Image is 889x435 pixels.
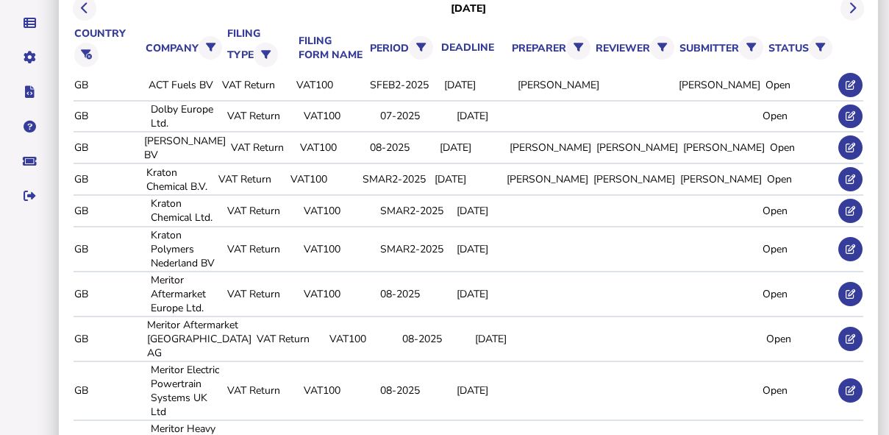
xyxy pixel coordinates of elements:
[14,7,45,38] button: Data manager
[457,109,528,123] div: [DATE]
[475,332,543,346] div: [DATE]
[510,141,591,155] div: [PERSON_NAME]
[74,204,146,218] div: GB
[440,40,507,55] th: deadline
[370,78,439,92] div: SFEB2-2025
[14,42,45,73] button: Manage settings
[838,378,863,403] button: Edit
[151,363,222,419] div: Meritor Electric Powertrain Systems UK Ltd
[145,33,224,63] th: company
[304,287,375,301] div: VAT100
[227,242,299,256] div: VAT Return
[74,383,146,397] div: GB
[144,134,226,162] div: [PERSON_NAME] BV
[768,33,835,63] th: status
[296,78,365,92] div: VAT100
[74,109,146,123] div: GB
[838,327,863,351] button: Edit
[457,204,528,218] div: [DATE]
[227,109,299,123] div: VAT Return
[679,78,760,92] div: [PERSON_NAME]
[457,242,528,256] div: [DATE]
[380,204,451,218] div: SMAR2-2025
[151,273,222,315] div: Meritor Aftermarket Europe Ltd.
[74,287,146,301] div: GB
[74,78,143,92] div: GB
[257,332,324,346] div: VAT Return
[74,242,146,256] div: GB
[380,109,451,123] div: 07-2025
[74,332,142,346] div: GB
[222,78,291,92] div: VAT Return
[74,172,141,186] div: GB
[14,180,45,211] button: Sign out
[518,78,599,92] div: [PERSON_NAME]
[304,383,375,397] div: VAT100
[151,228,222,270] div: Kraton Polymers Nederland BV
[766,332,834,346] div: Open
[14,77,45,107] button: Developer hub links
[14,146,45,177] button: Raise a support ticket
[329,332,397,346] div: VAT100
[763,109,834,123] div: Open
[838,105,863,129] button: Edit
[74,43,99,67] button: Reset
[300,141,365,155] div: VAT100
[304,204,375,218] div: VAT100
[149,78,218,92] div: ACT Fuels BV
[298,33,365,63] th: filing form name
[444,78,513,92] div: [DATE]
[151,102,222,130] div: Dolby Europe Ltd.
[227,383,299,397] div: VAT Return
[363,172,429,186] div: SMAR2-2025
[763,383,834,397] div: Open
[679,33,764,63] th: submitter
[507,172,588,186] div: [PERSON_NAME]
[838,199,863,223] button: Edit
[440,141,504,155] div: [DATE]
[765,78,835,92] div: Open
[147,318,251,360] div: Meritor Aftermarket [GEOGRAPHIC_DATA] AG
[435,172,501,186] div: [DATE]
[402,332,470,346] div: 08-2025
[304,242,375,256] div: VAT100
[593,172,675,186] div: [PERSON_NAME]
[451,1,486,15] h3: [DATE]
[680,172,762,186] div: [PERSON_NAME]
[14,111,45,142] button: Help pages
[199,36,223,60] button: Filter
[457,287,528,301] div: [DATE]
[151,197,222,224] div: Kraton Chemical Ltd.
[770,141,835,155] div: Open
[838,282,863,306] button: Edit
[74,26,141,70] th: country
[763,204,834,218] div: Open
[457,383,528,397] div: [DATE]
[380,383,451,397] div: 08-2025
[838,135,863,160] button: Edit
[380,287,451,301] div: 08-2025
[24,23,36,24] i: Data manager
[739,36,763,60] button: Filter
[763,242,834,256] div: Open
[566,36,590,60] button: Filter
[809,36,833,60] button: Filter
[226,26,294,70] th: filing type
[683,141,765,155] div: [PERSON_NAME]
[511,33,591,63] th: preparer
[763,287,834,301] div: Open
[290,172,357,186] div: VAT100
[369,33,437,63] th: period
[650,36,674,60] button: Filter
[218,172,285,186] div: VAT Return
[370,141,435,155] div: 08-2025
[767,172,834,186] div: Open
[409,36,433,60] button: Filter
[838,73,863,97] button: Edit
[227,287,299,301] div: VAT Return
[596,141,678,155] div: [PERSON_NAME]
[74,141,139,155] div: GB
[227,204,299,218] div: VAT Return
[838,167,863,191] button: Edit
[838,237,863,261] button: Edit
